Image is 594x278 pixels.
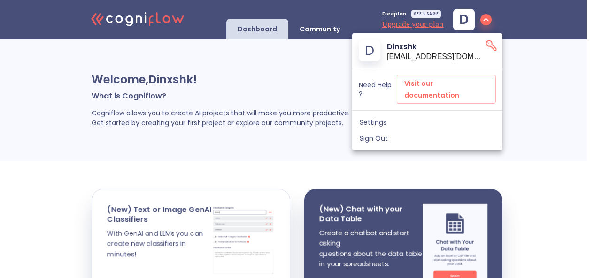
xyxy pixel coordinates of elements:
span: Sign Out [360,134,495,143]
span: Settings [360,118,495,127]
nav: secondary mailbox folders [352,111,502,150]
p: Need Help ? [359,81,397,98]
a: Visit our documentation [397,75,496,104]
div: Sign Out [352,130,502,146]
span: Visit our documentation [404,78,488,101]
span: [EMAIL_ADDRESS][DOMAIN_NAME] [387,53,485,61]
a: Settings [352,114,502,130]
span: D [365,44,374,57]
p: Dinxshk [387,41,485,53]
